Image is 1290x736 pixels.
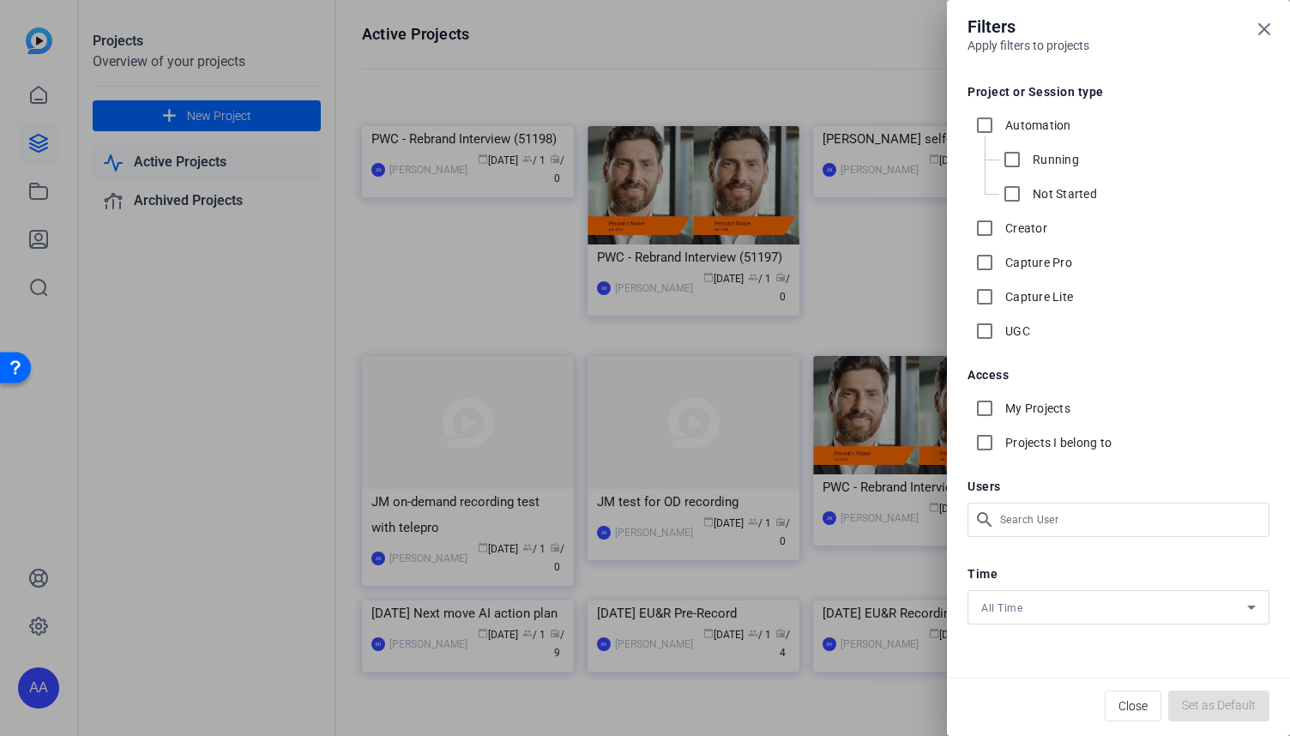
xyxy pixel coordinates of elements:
[1002,400,1070,417] label: My Projects
[967,568,1269,580] h5: Time
[1002,117,1071,134] label: Automation
[1118,690,1148,722] span: Close
[967,503,997,537] mat-icon: search
[1002,254,1072,271] label: Capture Pro
[967,86,1269,98] h5: Project or Session type
[1002,323,1030,340] label: UGC
[1002,434,1112,451] label: Projects I belong to
[1029,151,1079,168] label: Running
[1002,288,1073,305] label: Capture Lite
[967,369,1269,381] h5: Access
[1002,220,1047,237] label: Creator
[1029,185,1097,202] label: Not Started
[967,14,1269,39] h4: Filters
[1105,691,1161,721] button: Close
[981,602,1022,614] span: All Time
[1000,510,1256,530] input: Search User
[967,39,1269,51] h6: Apply filters to projects
[967,480,1269,492] h5: Users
